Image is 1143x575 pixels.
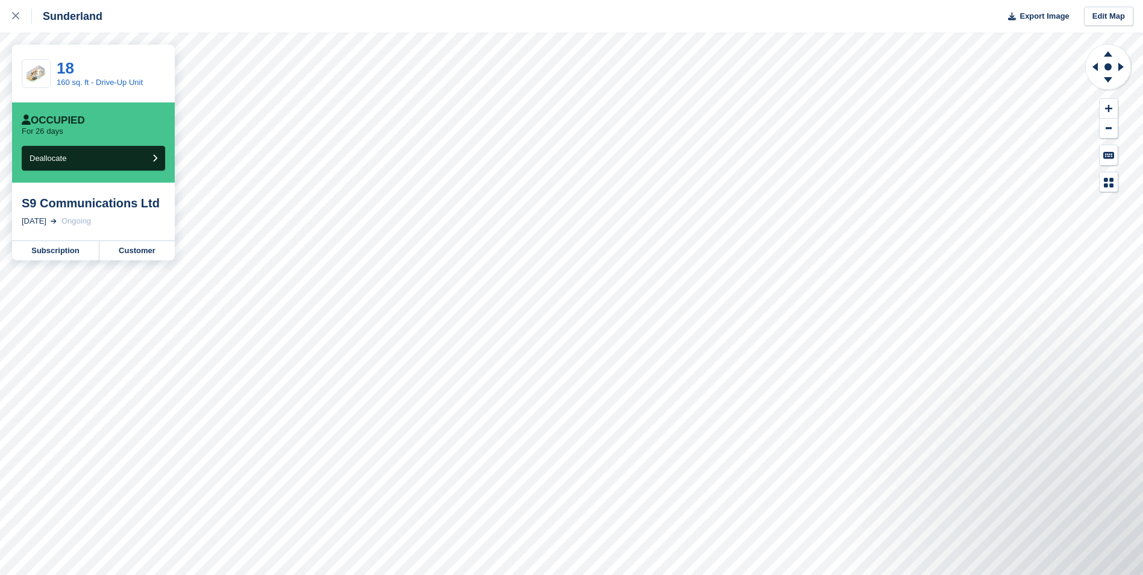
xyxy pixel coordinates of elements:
button: Map Legend [1100,172,1118,192]
a: Customer [99,241,175,260]
div: [DATE] [22,215,46,227]
a: Subscription [12,241,99,260]
span: Deallocate [30,154,66,163]
button: Deallocate [22,146,165,171]
button: Zoom In [1100,99,1118,119]
div: S9 Communications Ltd [22,196,165,210]
a: Edit Map [1084,7,1133,27]
p: For 26 days [22,127,63,136]
button: Keyboard Shortcuts [1100,145,1118,165]
a: 18 [57,59,74,77]
div: Ongoing [61,215,91,227]
a: 160 sq. ft - Drive-Up Unit [57,78,143,87]
button: Export Image [1001,7,1069,27]
div: Sunderland [32,9,102,24]
span: Export Image [1019,10,1069,22]
button: Zoom Out [1100,119,1118,139]
div: Occupied [22,115,85,127]
img: SCA-160sqft%20(1).jpg [22,64,50,83]
img: arrow-right-light-icn-cde0832a797a2874e46488d9cf13f60e5c3a73dbe684e267c42b8395dfbc2abf.svg [51,219,57,224]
